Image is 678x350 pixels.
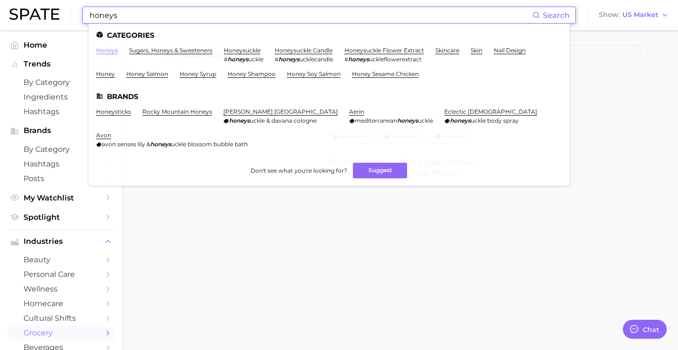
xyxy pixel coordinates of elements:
img: SPATE [9,8,59,20]
em: honeys [450,117,471,124]
li: Brands [96,92,562,100]
span: Brands [24,126,99,135]
span: mediterranean [355,117,397,124]
button: ShowUS Market [596,9,671,21]
span: Search [543,11,570,20]
a: [PERSON_NAME] [GEOGRAPHIC_DATA] [223,108,338,115]
a: honey soy salmon [287,70,341,77]
span: by Category [24,78,99,87]
a: honey [96,70,115,77]
span: uckle [418,117,433,124]
span: Ingredients [24,92,99,101]
a: honeysuckle [224,47,261,54]
span: grocery [24,328,99,337]
span: Home [24,41,99,50]
span: Show [599,12,620,17]
span: # [275,56,278,63]
a: honeys [96,47,118,54]
span: My Watchlist [24,193,99,202]
em: honeys [348,56,369,63]
span: # [344,56,348,63]
a: honey shampoo [228,70,276,77]
span: avon senses lily & [102,141,150,148]
button: Brands [8,124,115,138]
input: Search here for a brand, industry, or ingredient [89,7,532,23]
span: Industries [24,237,99,246]
span: Trends [24,60,99,68]
span: beauty [24,255,99,264]
span: Posts [24,174,99,183]
a: honey syrup [180,70,216,77]
a: sugars, honeys & sweeteners [129,47,212,54]
li: Categories [96,31,562,39]
a: homecare [8,296,115,311]
a: My Watchlist [8,191,115,205]
a: grocery [8,325,115,340]
a: Ingredients [8,90,115,104]
button: Trends [8,57,115,71]
span: Hashtags [24,107,99,116]
span: uckle blossom bubble bath [171,141,248,148]
span: US Market [622,12,658,17]
a: by Category [8,75,115,90]
span: cultural shifts [24,314,99,323]
a: Home [8,38,115,52]
a: honeysticks [96,108,131,115]
button: Suggest [353,163,407,178]
em: honeys [278,56,299,63]
a: eclectic [DEMOGRAPHIC_DATA] [444,108,537,115]
em: honeys [150,141,171,148]
a: Hashtags [8,157,115,171]
a: honey sesame chicken [352,70,419,77]
a: wellness [8,282,115,296]
span: # [224,56,228,63]
span: Don't see what you're looking for? [251,167,347,174]
a: honeysuckle candle [275,47,333,54]
span: uckle [248,56,263,63]
a: avon [96,132,111,139]
a: Posts [8,171,115,186]
a: aerin [349,108,364,115]
em: honeys [229,117,250,124]
a: skin [471,47,482,54]
em: honeys [228,56,248,63]
a: Hashtags [8,104,115,119]
span: ucklecandle [299,56,333,63]
span: uckleflowerextract [369,56,422,63]
em: honeys [397,117,418,124]
a: beauty [8,252,115,267]
a: skincare [435,47,459,54]
a: nail design [494,47,526,54]
a: Spotlight [8,210,115,225]
a: honeysuckle flower extract [344,47,424,54]
span: uckle & davana cologne [250,117,317,124]
span: personal care [24,270,99,279]
button: Industries [8,234,115,249]
a: honey salmon [126,70,168,77]
a: rocky mountain honeys [142,108,212,115]
span: Spotlight [24,213,99,222]
a: personal care [8,267,115,282]
span: by Category [24,145,99,154]
span: Hashtags [24,159,99,168]
a: cultural shifts [8,311,115,325]
a: by Category [8,142,115,157]
span: uckle body spray [471,117,519,124]
span: wellness [24,284,99,293]
span: homecare [24,299,99,308]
